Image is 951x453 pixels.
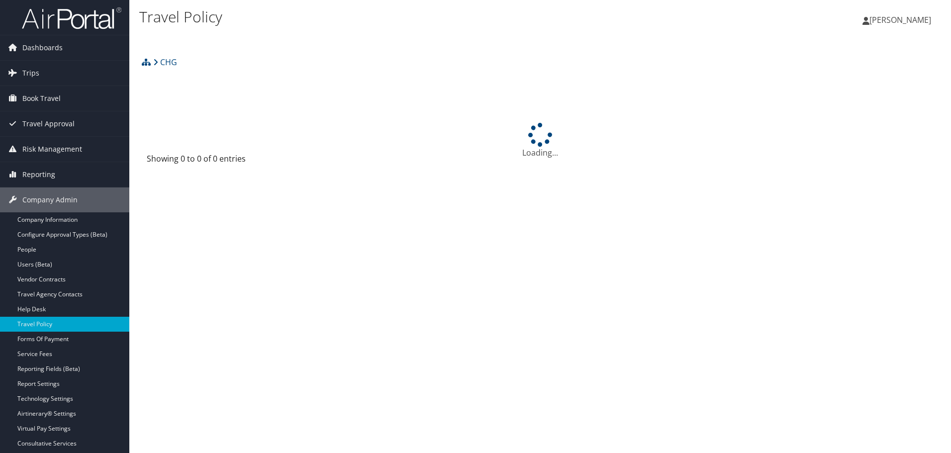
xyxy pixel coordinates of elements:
[22,86,61,111] span: Book Travel
[22,187,78,212] span: Company Admin
[22,137,82,162] span: Risk Management
[22,35,63,60] span: Dashboards
[139,123,941,159] div: Loading...
[147,153,332,170] div: Showing 0 to 0 of 0 entries
[22,6,121,30] img: airportal-logo.png
[22,111,75,136] span: Travel Approval
[153,52,177,72] a: CHG
[139,6,674,27] h1: Travel Policy
[22,162,55,187] span: Reporting
[869,14,931,25] span: [PERSON_NAME]
[862,5,941,35] a: [PERSON_NAME]
[22,61,39,86] span: Trips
